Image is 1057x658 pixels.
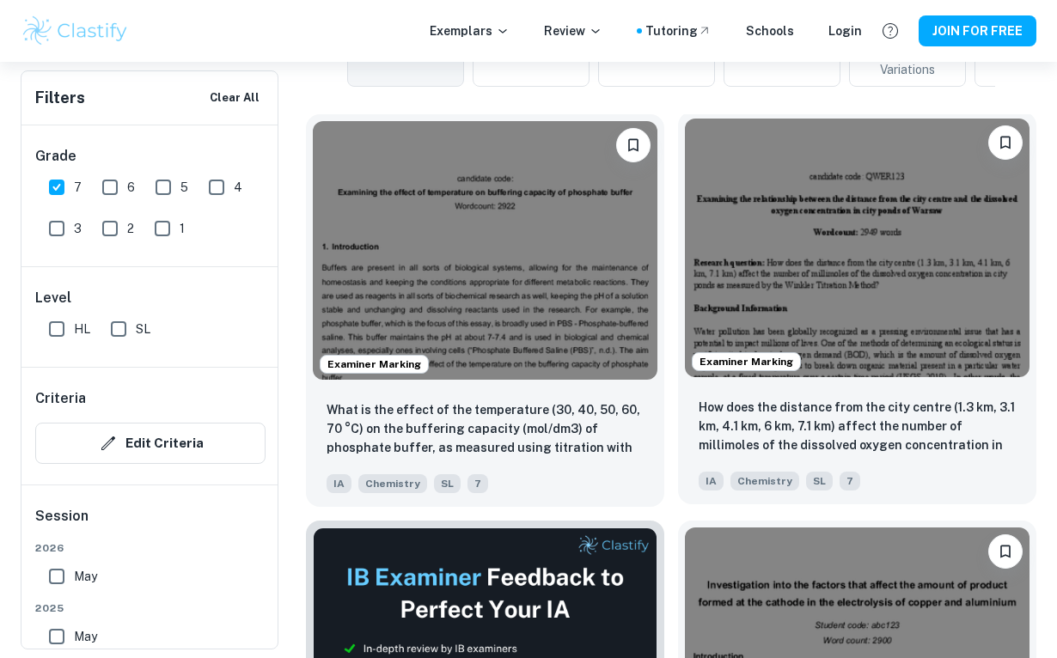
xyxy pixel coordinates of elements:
img: Clastify logo [21,14,130,48]
p: How does the distance from the city centre (1.3 km, 3.1 km, 4.1 km, 6 km, 7.1 km) affect the numb... [699,398,1016,456]
button: Please log in to bookmark exemplars [616,128,651,162]
span: 7 [74,178,82,197]
p: What is the effect of the temperature (30, 40, 50, 60, 70 °C) on the buffering capacity (mol/dm3)... [327,400,644,459]
span: 2026 [35,540,266,556]
p: Review [544,21,602,40]
h6: Grade [35,146,266,167]
button: JOIN FOR FREE [919,15,1036,46]
span: 6 [127,178,135,197]
button: Help and Feedback [876,16,905,46]
span: HL [74,320,90,338]
span: IA [327,474,351,493]
a: Tutoring [645,21,712,40]
span: 2025 [35,600,266,616]
span: 2 [127,219,134,238]
a: Examiner MarkingPlease log in to bookmark exemplarsHow does the distance from the city centre (1.... [678,114,1036,507]
h6: Filters [35,86,85,110]
a: Examiner MarkingPlease log in to bookmark exemplarsWhat is the effect of the temperature (30, 40,... [306,114,664,507]
a: Schools [746,21,794,40]
span: Chemistry [358,474,427,493]
a: Login [828,21,862,40]
span: Examiner Marking [693,354,800,369]
img: Chemistry IA example thumbnail: What is the effect of the temperature (3 [313,121,657,380]
span: May [74,627,97,646]
span: 1 [180,219,185,238]
h6: Criteria [35,388,86,409]
h6: Level [35,288,266,308]
span: 4 [234,178,242,197]
span: IA [699,472,724,490]
button: Clear All [205,85,264,111]
span: Chemistry [730,472,799,490]
span: Examiner Marking [321,356,428,372]
span: May [74,567,97,586]
span: 7 [467,474,488,493]
p: Exemplars [430,21,510,40]
h6: Session [35,506,266,540]
button: Please log in to bookmark exemplars [988,125,1023,160]
img: Chemistry IA example thumbnail: How does the distance from the city cent [685,119,1030,377]
span: SL [136,320,150,338]
span: 5 [180,178,188,197]
button: Please log in to bookmark exemplars [988,534,1023,569]
span: 7 [840,472,860,490]
span: SL [434,474,461,493]
span: 3 [74,219,82,238]
button: Edit Criteria [35,423,266,464]
span: SL [806,472,833,490]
